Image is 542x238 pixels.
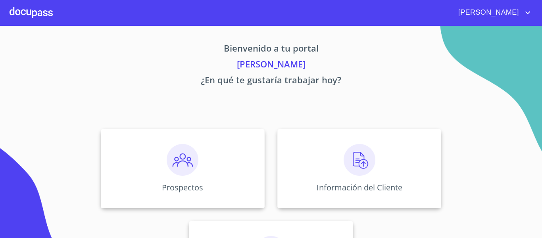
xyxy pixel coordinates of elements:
[27,58,515,73] p: [PERSON_NAME]
[452,6,532,19] button: account of current user
[452,6,523,19] span: [PERSON_NAME]
[162,182,203,193] p: Prospectos
[344,144,375,176] img: carga.png
[27,73,515,89] p: ¿En qué te gustaría trabajar hoy?
[317,182,402,193] p: Información del Cliente
[27,42,515,58] p: Bienvenido a tu portal
[167,144,198,176] img: prospectos.png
